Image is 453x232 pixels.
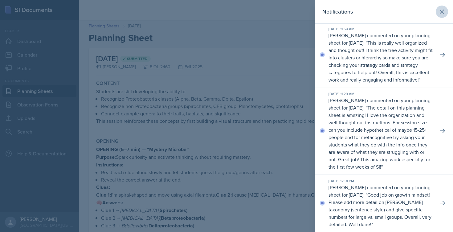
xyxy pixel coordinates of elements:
div: [DATE] 11:29 AM [329,91,433,97]
h2: Notifications [322,7,353,16]
p: [PERSON_NAME] commented on your planning sheet for [DATE]: " " [329,184,433,228]
p: This is really well organized and thought out! I think the tree activity might fit into clusters ... [329,39,433,83]
p: The detail on this planning sheet is amazing! I love the organization and well thought out instru... [329,104,430,170]
p: Good job on growth mindset! Please add more detail on [PERSON_NAME] taxonomy (sentence style) and... [329,191,431,228]
p: [PERSON_NAME] commented on your planning sheet for [DATE]: " " [329,32,433,83]
div: [DATE] 11:50 AM [329,26,433,32]
p: [PERSON_NAME] commented on your planning sheet for [DATE]: " " [329,97,433,170]
div: [DATE] 12:01 PM [329,178,433,184]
